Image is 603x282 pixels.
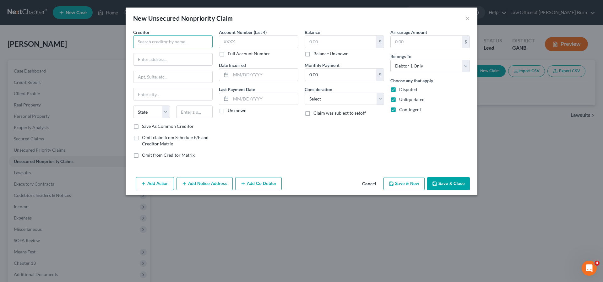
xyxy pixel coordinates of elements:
span: Disputed [399,87,417,92]
input: Enter zip... [176,106,213,118]
button: Add Co-Debtor [235,177,282,190]
label: Choose any that apply [390,77,433,84]
button: Save & New [383,177,425,190]
div: New Unsecured Nonpriority Claim [133,14,233,23]
label: Arrearage Amount [390,29,427,35]
input: Enter city... [133,88,212,100]
label: Unknown [228,107,247,114]
span: Creditor [133,30,150,35]
input: Search creditor by name... [133,35,213,48]
div: $ [376,36,384,48]
button: Add Notice Address [177,177,233,190]
div: $ [376,69,384,81]
input: Enter address... [133,53,212,65]
label: Full Account Number [228,51,270,57]
button: Add Action [136,177,174,190]
label: Date Incurred [219,62,246,68]
input: 0.00 [305,36,376,48]
input: 0.00 [305,69,376,81]
span: Claim was subject to setoff [313,110,366,116]
button: × [465,14,470,22]
input: Apt, Suite, etc... [133,71,212,83]
button: Cancel [357,178,381,190]
label: Account Number (last 4) [219,29,267,35]
label: Balance [305,29,320,35]
input: MM/DD/YYYY [231,69,298,81]
label: Consideration [305,86,332,93]
iframe: Intercom live chat [582,261,597,276]
label: Monthly Payment [305,62,340,68]
span: Omit from Creditor Matrix [142,152,195,158]
label: Save As Common Creditor [142,123,194,129]
span: Belongs To [390,54,411,59]
span: 4 [595,261,600,266]
input: MM/DD/YYYY [231,93,298,105]
div: $ [462,36,470,48]
span: Contingent [399,107,421,112]
label: Balance Unknown [313,51,349,57]
span: Unliquidated [399,97,425,102]
input: XXXX [219,35,298,48]
input: 0.00 [391,36,462,48]
button: Save & Close [427,177,470,190]
span: Omit claim from Schedule E/F and Creditor Matrix [142,135,209,146]
label: Last Payment Date [219,86,255,93]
